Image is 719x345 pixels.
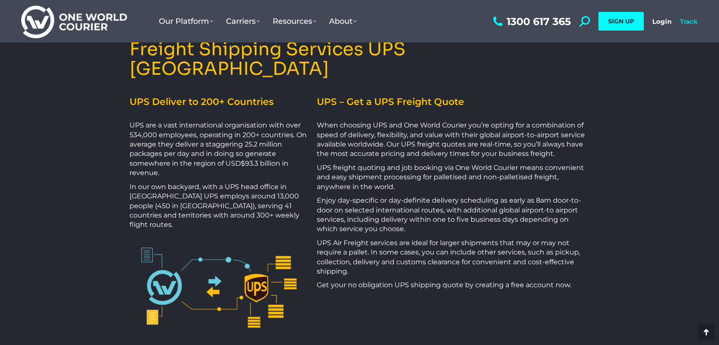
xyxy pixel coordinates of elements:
[130,40,590,79] h3: Freight Shipping Services UPS [GEOGRAPHIC_DATA]
[680,17,698,25] a: Track
[598,12,644,31] a: SIGN UP
[266,8,323,34] a: Resources
[608,17,634,25] span: SIGN UP
[317,96,589,108] p: UPS – Get a UPS Freight Quote
[329,17,357,26] span: About
[491,16,571,27] a: 1300 617 365
[226,17,260,26] span: Carriers
[130,121,309,178] p: UPS are a vast international organisation with over 534,000 employees, operating in 200+ countrie...
[159,17,213,26] span: Our Platform
[130,96,309,108] p: UPS Deliver to 200+ Countries
[21,4,127,39] img: One World Courier
[317,238,589,277] p: UPS Air Freight services are ideal for larger shipments that may or may not require a pallet. In ...
[130,182,309,230] p: In our own backyard, with a UPS head office in [GEOGRAPHIC_DATA] UPS employs around 13,000 people...
[323,8,363,34] a: About
[152,8,220,34] a: Our Platform
[317,163,589,192] p: UPS freight quoting and job booking via One World Courier means convenient and easy shipment proc...
[317,280,589,290] p: Get your no obligation UPS shipping quote by creating a free account now.
[652,17,671,25] a: Login
[317,121,589,159] p: When choosing UPS and One World Courier you’re opting for a combination of speed of delivery, fle...
[130,243,309,333] img: UPS freight workflow One World Courier
[317,196,589,234] p: Enjoy day-specific or day-definite delivery scheduling as early as 8am door-to-door on selected i...
[273,17,316,26] span: Resources
[220,8,266,34] a: Carriers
